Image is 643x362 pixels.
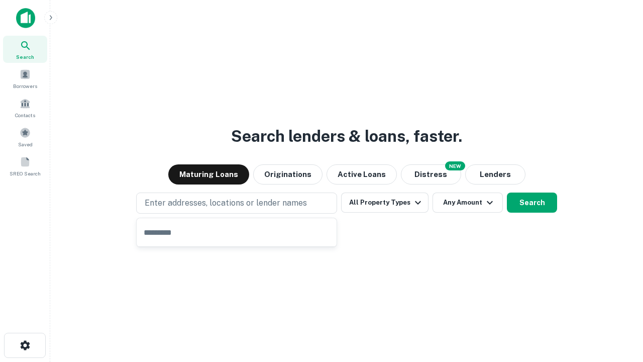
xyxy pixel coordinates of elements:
a: SREO Search [3,152,47,179]
button: Maturing Loans [168,164,249,185]
div: NEW [445,161,465,170]
button: All Property Types [341,193,428,213]
p: Enter addresses, locations or lender names [145,197,307,209]
span: Saved [18,140,33,148]
a: Contacts [3,94,47,121]
h3: Search lenders & loans, faster. [231,124,462,148]
a: Search [3,36,47,63]
a: Saved [3,123,47,150]
span: SREO Search [10,169,41,177]
span: Borrowers [13,82,37,90]
img: capitalize-icon.png [16,8,35,28]
span: Contacts [15,111,35,119]
button: Any Amount [433,193,503,213]
span: Search [16,53,34,61]
button: Lenders [465,164,525,185]
button: Search distressed loans with lien and other non-mortgage details. [401,164,461,185]
button: Search [507,193,557,213]
a: Borrowers [3,65,47,92]
iframe: Chat Widget [593,282,643,330]
button: Enter addresses, locations or lender names [136,193,337,214]
button: Originations [253,164,323,185]
button: Active Loans [327,164,397,185]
